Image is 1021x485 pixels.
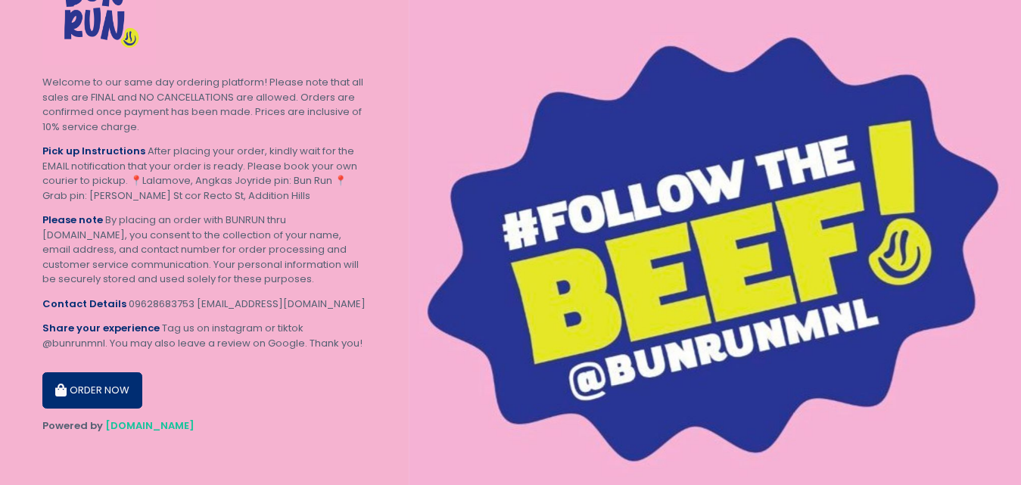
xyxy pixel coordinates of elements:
[42,75,366,134] div: Welcome to our same day ordering platform! Please note that all sales are FINAL and NO CANCELLATI...
[42,321,366,350] div: Tag us on instagram or tiktok @bunrunmnl. You may also leave a review on Google. Thank you!
[42,372,142,409] button: ORDER NOW
[42,144,145,158] b: Pick up Instructions
[42,418,366,434] div: Powered by
[42,144,366,203] div: After placing your order, kindly wait for the EMAIL notification that your order is ready. Please...
[105,418,195,433] a: [DOMAIN_NAME]
[42,297,126,311] b: Contact Details
[42,213,103,227] b: Please note
[42,321,160,335] b: Share your experience
[42,213,366,287] div: By placing an order with BUNRUN thru [DOMAIN_NAME], you consent to the collection of your name, e...
[42,297,366,312] div: 09628683753 [EMAIL_ADDRESS][DOMAIN_NAME]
